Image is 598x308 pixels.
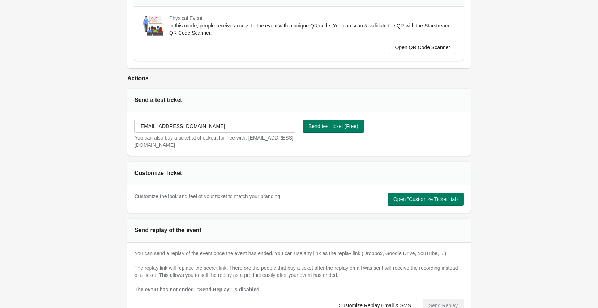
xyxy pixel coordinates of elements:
[393,196,458,202] span: Open "Customize Ticket" tab
[134,120,295,133] input: test@email.com
[134,226,233,235] div: Send replay of the event
[134,287,261,292] b: The event has not ended. "Send Replay" is disabled.
[134,251,458,278] span: You can send a replay of the event once the event has ended. You can use any link as the replay l...
[303,120,364,133] button: Send test ticket (Free)
[169,22,456,37] div: In this mode, people receive access to the event with a unique QR code. You can scan & validate t...
[395,44,450,50] span: Open QR Code Scanner
[169,15,456,21] div: Physical Event
[389,41,456,54] button: Open QR Code Scanner
[134,169,233,177] div: Customize Ticket
[134,134,295,149] div: You can also buy a ticket at checkout for free with: [EMAIL_ADDRESS][DOMAIN_NAME]
[308,123,358,129] span: Send test ticket (Free)
[142,14,165,37] img: physical-event-845dc57dcf8a37f45bd70f14adde54f6.png
[134,96,233,104] div: Send a test ticket
[134,193,282,199] span: Customize the look and feel of your ticket to match your branding.
[127,74,471,83] h2: Actions
[388,193,464,206] button: Open "Customize Ticket" tab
